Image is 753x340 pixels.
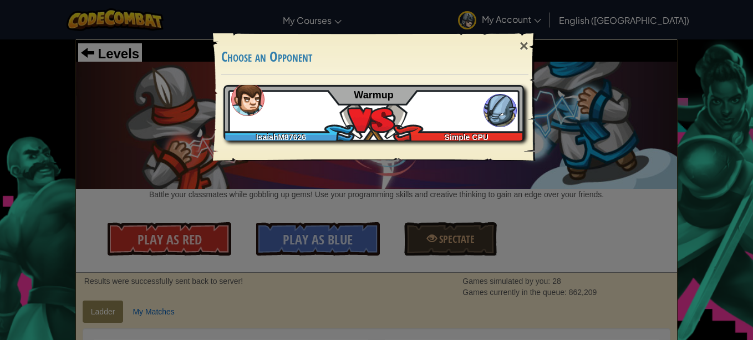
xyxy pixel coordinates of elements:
[221,49,528,64] h3: Choose an Opponent
[256,133,306,142] span: IsaiahM87626
[484,94,517,127] img: ogres_ladder_tutorial.png
[354,89,393,101] span: Warmup
[511,30,537,62] div: ×
[225,85,525,141] a: IsaiahM87626Simple CPU
[445,133,489,142] span: Simple CPU
[231,83,264,116] img: humans_ladder_tutorial.png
